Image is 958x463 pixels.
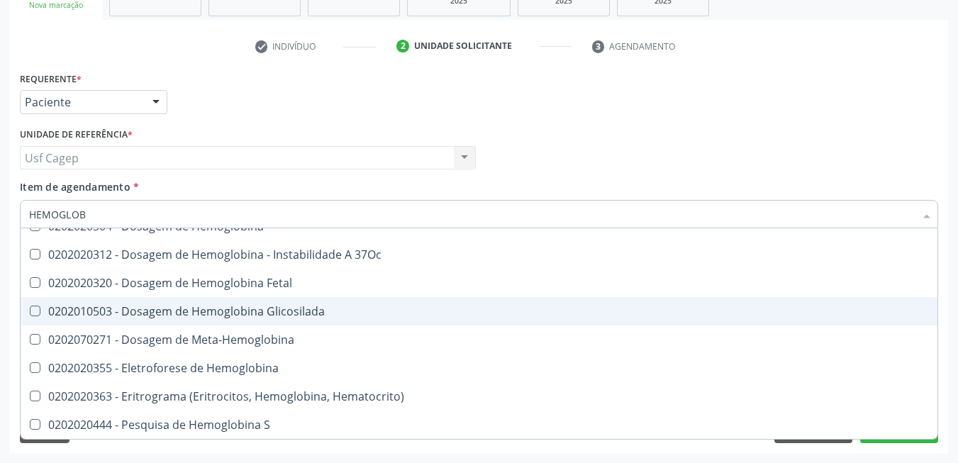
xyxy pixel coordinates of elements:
div: 0202020355 - Eletroforese de Hemoglobina [29,362,929,374]
div: 2 [396,40,409,52]
div: 0202070271 - Dosagem de Meta-Hemoglobina [29,334,929,345]
input: Buscar por procedimentos [29,200,915,228]
div: 0202020312 - Dosagem de Hemoglobina - Instabilidade A 37Oc [29,249,929,260]
div: 0202020320 - Dosagem de Hemoglobina Fetal [29,277,929,289]
span: Paciente [25,95,138,109]
div: 0202010503 - Dosagem de Hemoglobina Glicosilada [29,306,929,317]
span: Item de agendamento [20,180,130,194]
label: Unidade de referência [20,124,133,146]
div: Unidade solicitante [414,40,512,52]
div: 0202020444 - Pesquisa de Hemoglobina S [29,419,929,430]
div: 0202020363 - Eritrograma (Eritrocitos, Hemoglobina, Hematocrito) [29,391,929,402]
label: Requerente [20,68,82,90]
